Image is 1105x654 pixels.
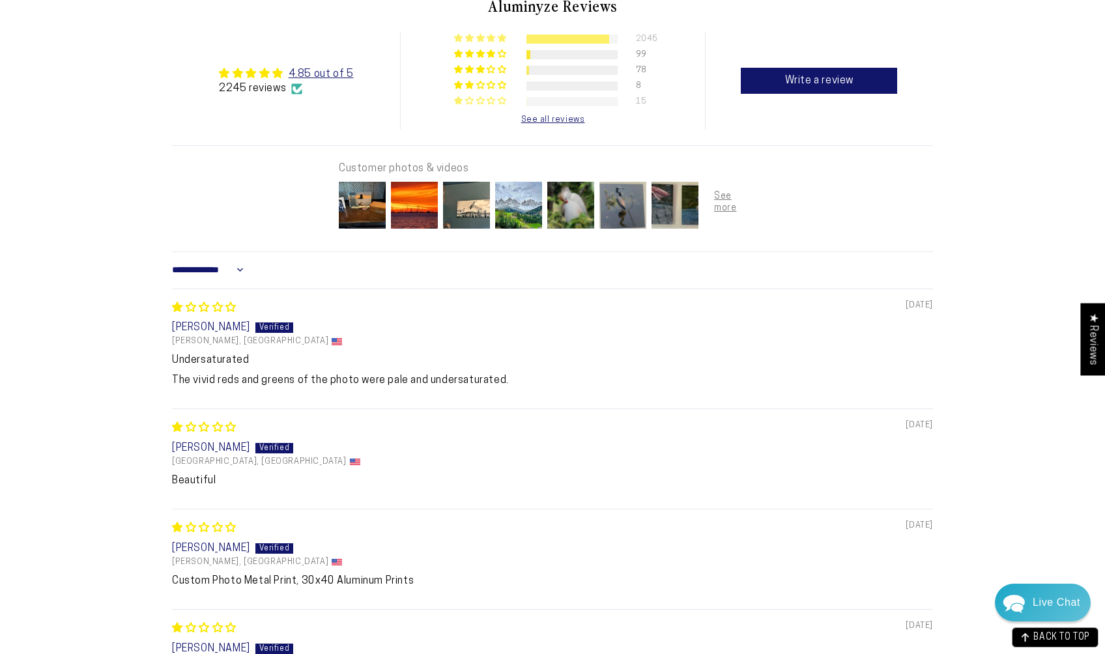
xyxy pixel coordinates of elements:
a: 4.85 out of 5 [289,69,354,79]
span: [PERSON_NAME], [GEOGRAPHIC_DATA] [172,557,328,567]
div: 15 [636,97,652,106]
span: 1 star review [172,623,237,634]
div: Average rating is 4.85 stars [219,66,353,81]
img: Verified Checkmark [291,83,302,94]
span: BACK TO TOP [1033,633,1090,642]
span: [PERSON_NAME] [172,322,250,333]
img: User picture [493,179,545,231]
img: Helga [149,20,183,53]
img: User picture [388,179,440,231]
span: [GEOGRAPHIC_DATA], [GEOGRAPHIC_DATA] [172,457,347,467]
div: See all reviews [521,114,585,123]
a: Leave A Message [86,393,191,414]
span: [PERSON_NAME] [172,644,250,654]
img: User picture [545,179,597,231]
span: Away until [DATE] [98,65,179,74]
span: [PERSON_NAME] [172,543,250,554]
img: User picture [701,179,753,231]
div: 2245 reviews [219,81,353,96]
img: User picture [440,179,493,231]
a: Write a review [741,68,897,94]
img: US [350,459,360,466]
span: [DATE] [906,620,933,632]
div: 3% (78) reviews with 3 star rating [454,65,508,75]
img: US [332,559,342,566]
span: [PERSON_NAME] [172,443,250,453]
span: Re:amaze [139,371,176,381]
div: 99 [636,50,652,59]
span: We run on [100,374,177,380]
select: Sort dropdown [172,257,247,283]
img: User picture [336,179,388,231]
div: 1% (15) reviews with 1 star rating [454,96,508,106]
img: User picture [649,179,701,231]
img: US [332,338,342,345]
span: [DATE] [906,419,933,431]
p: Beautiful [172,474,933,488]
span: 1 star review [172,523,237,533]
div: 8 [636,81,652,91]
span: [DATE] [906,300,933,311]
div: Customer photos & videos [339,162,751,176]
img: User picture [597,179,649,231]
div: Chat widget toggle [995,584,1091,621]
div: Click to open Judge.me floating reviews tab [1080,303,1105,375]
div: 78 [636,66,652,75]
span: 1 star review [172,423,237,433]
div: 4% (99) reviews with 4 star rating [454,50,508,59]
span: [PERSON_NAME], [GEOGRAPHIC_DATA] [172,336,328,347]
img: John [122,20,156,53]
div: 91% (2045) reviews with 5 star rating [454,34,508,44]
p: Custom Photo Metal Print, 30x40 Aluminum Prints [172,574,933,588]
span: [DATE] [906,520,933,532]
div: Contact Us Directly [1033,584,1080,621]
p: The vivid reds and greens of the photo were pale and undersaturated. [172,373,933,388]
div: 2045 [636,35,652,44]
img: Marie J [94,20,128,53]
div: 0% (8) reviews with 2 star rating [454,81,508,91]
b: Undersaturated [172,353,933,367]
span: 1 star review [172,303,237,313]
